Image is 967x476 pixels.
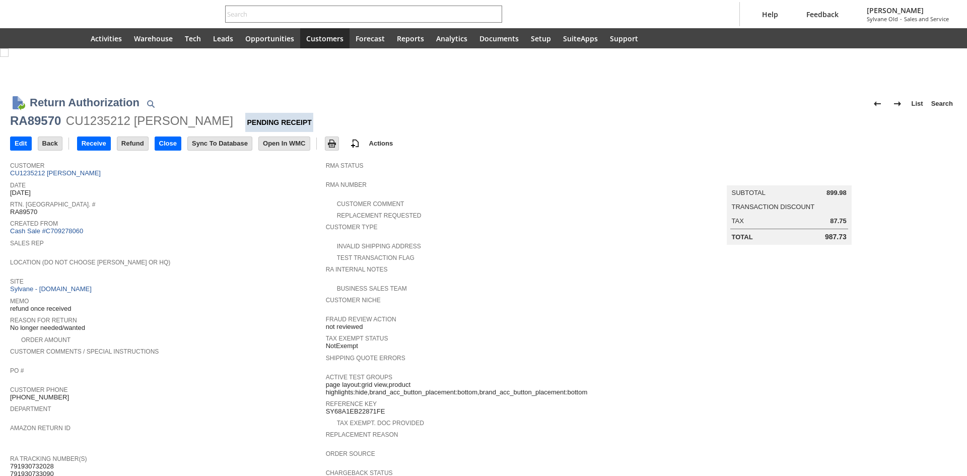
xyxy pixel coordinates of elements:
span: Tech [185,34,201,43]
span: Customers [306,34,343,43]
a: Order Source [326,450,375,457]
input: Search [226,8,488,20]
a: List [908,96,927,112]
a: Customers [300,28,350,48]
div: RA89570 [10,113,61,129]
a: RA Internal Notes [326,266,388,273]
h1: Return Authorization [30,94,140,111]
a: Activities [85,28,128,48]
a: Site [10,278,24,285]
span: NotExempt [326,342,358,350]
a: Active Test Groups [326,374,392,381]
a: Replacement reason [326,431,398,438]
svg: Search [488,8,500,20]
a: Department [10,405,51,413]
a: Replacement Requested [337,212,422,219]
a: RA Tracking Number(s) [10,455,87,462]
input: Refund [117,137,148,150]
img: Next [891,98,904,110]
a: Customer Niche [326,297,381,304]
span: Support [610,34,638,43]
div: Confirmation [37,56,951,68]
a: Memo [10,298,29,305]
input: Edit [11,137,31,150]
a: Tech [179,28,207,48]
a: Sales Rep [10,240,44,247]
a: Recent Records [12,28,36,48]
svg: Shortcuts [42,32,54,44]
a: Amazon Return ID [10,425,71,432]
div: Transaction successfully Saved [37,68,951,76]
span: Help [762,10,778,19]
a: Warehouse [128,28,179,48]
span: [DATE] [10,189,31,197]
span: 987.73 [825,233,847,241]
a: Search [927,96,957,112]
a: Business Sales Team [337,285,407,292]
span: Leads [213,34,233,43]
a: Leads [207,28,239,48]
input: Sync To Database [188,137,252,150]
input: Back [38,137,62,150]
a: Customer Comments / Special Instructions [10,348,159,355]
a: Reports [391,28,430,48]
a: Order Amount [21,336,71,344]
a: Test Transaction Flag [337,254,415,261]
a: Support [604,28,644,48]
span: 899.98 [826,189,847,197]
span: Feedback [806,10,839,19]
span: Setup [531,34,551,43]
a: Customer [10,162,44,169]
a: Tax [732,217,744,225]
a: PO # [10,367,24,374]
a: Location (Do Not Choose [PERSON_NAME] or HQ) [10,259,170,266]
span: Warehouse [134,34,173,43]
a: CU1235212 [PERSON_NAME] [10,169,103,177]
a: Customer Phone [10,386,67,393]
span: not reviewed [326,323,363,331]
span: SuiteApps [563,34,598,43]
span: No longer needed/wanted [10,324,85,332]
a: RMA Number [326,181,367,188]
span: Activities [91,34,122,43]
a: Subtotal [732,189,766,196]
span: Reports [397,34,424,43]
a: Tax Exempt Status [326,335,388,342]
a: Actions [365,140,397,147]
a: Analytics [430,28,473,48]
img: Previous [871,98,883,110]
span: Forecast [356,34,385,43]
span: [PERSON_NAME] [867,6,949,15]
span: Documents [479,34,519,43]
span: Sylvane Old [867,15,898,23]
img: Print [326,138,338,150]
div: CU1235212 [PERSON_NAME] [66,113,233,129]
span: Opportunities [245,34,294,43]
a: Customer Comment [337,200,404,208]
a: SuiteApps [557,28,604,48]
div: Shortcuts [36,28,60,48]
input: Print [325,137,338,150]
a: Fraud Review Action [326,316,396,323]
a: Rtn. [GEOGRAPHIC_DATA]. # [10,201,95,208]
span: 87.75 [830,217,847,225]
a: Cash Sale #C709278060 [10,227,83,235]
span: Sales and Service [904,15,949,23]
a: Opportunities [239,28,300,48]
input: Receive [78,137,110,150]
span: refund once received [10,305,71,313]
svg: Home [66,32,79,44]
a: Date [10,182,26,189]
a: Total [732,233,753,241]
div: Pending Receipt [245,113,313,132]
a: Reason For Return [10,317,77,324]
a: Created From [10,220,58,227]
span: - [900,15,902,23]
span: RA89570 [10,208,37,216]
a: Setup [525,28,557,48]
a: Sylvane - [DOMAIN_NAME] [10,285,94,293]
a: Invalid Shipping Address [337,243,421,250]
input: Close [155,137,181,150]
span: Analytics [436,34,467,43]
a: RMA Status [326,162,364,169]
